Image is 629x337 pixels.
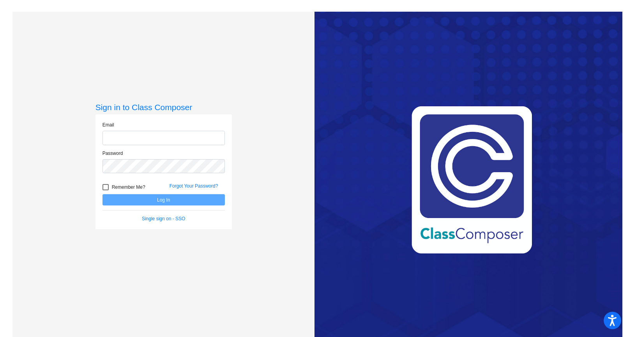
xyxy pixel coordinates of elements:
a: Single sign on - SSO [142,216,185,221]
span: Remember Me? [112,183,145,192]
h3: Sign in to Class Composer [95,102,232,112]
a: Forgot Your Password? [170,183,218,189]
label: Password [102,150,123,157]
label: Email [102,121,114,128]
button: Log In [102,194,225,205]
